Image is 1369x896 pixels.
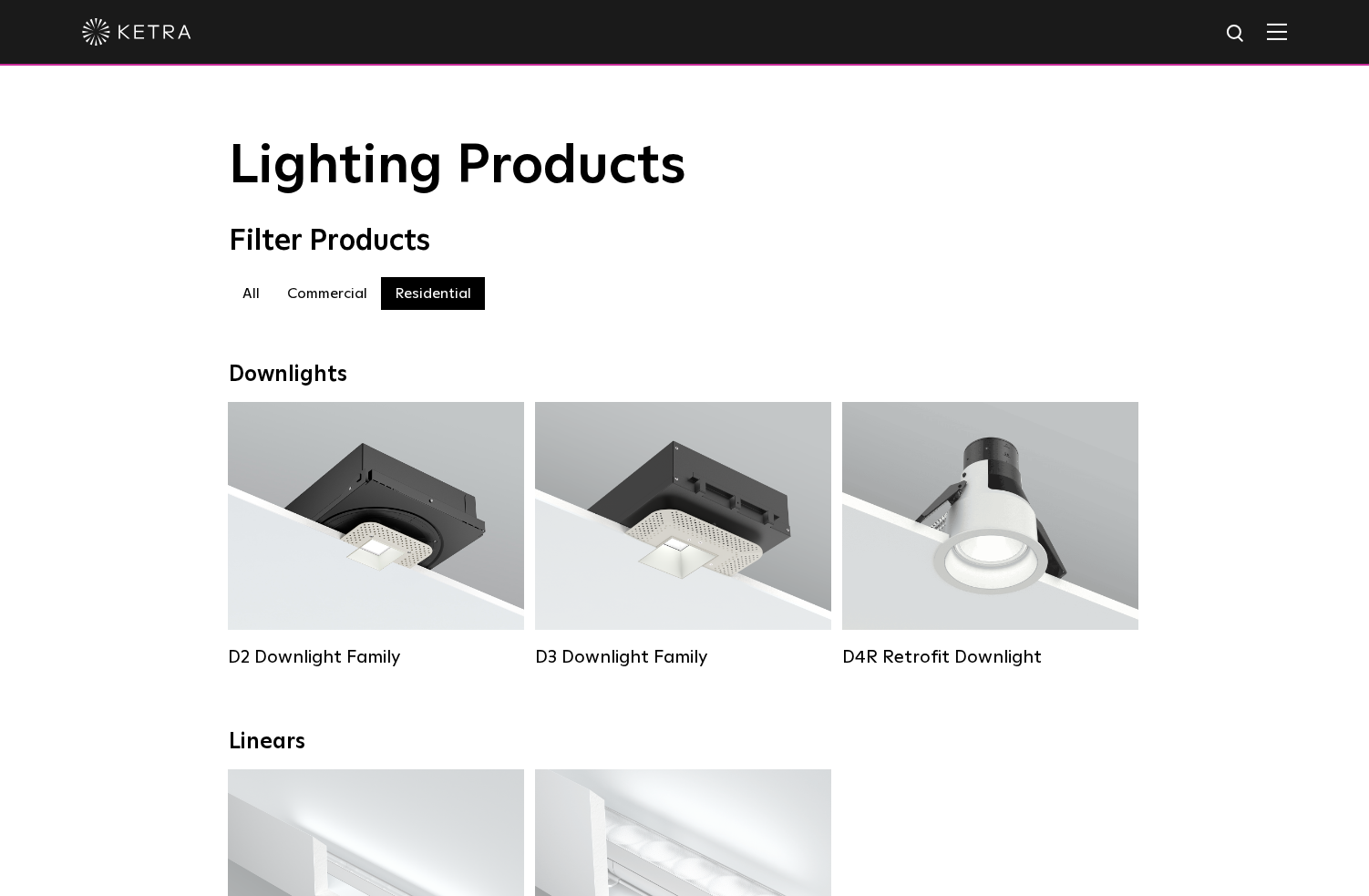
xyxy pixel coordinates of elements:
label: All [229,277,273,310]
div: D2 Downlight Family [228,646,524,668]
img: Hamburger%20Nav.svg [1267,23,1287,40]
span: Lighting Products [229,139,686,194]
div: D3 Downlight Family [535,646,831,668]
a: D4R Retrofit Downlight Lumen Output:800Colors:White / BlackBeam Angles:15° / 25° / 40° / 60°Watta... [842,402,1138,668]
label: Commercial [273,277,381,310]
label: Residential [381,277,485,310]
div: D4R Retrofit Downlight [842,646,1138,668]
a: D2 Downlight Family Lumen Output:1200Colors:White / Black / Gloss Black / Silver / Bronze / Silve... [228,402,524,668]
a: D3 Downlight Family Lumen Output:700 / 900 / 1100Colors:White / Black / Silver / Bronze / Paintab... [535,402,831,668]
div: Linears [229,729,1140,756]
div: Downlights [229,362,1140,388]
img: search icon [1225,23,1248,46]
img: ketra-logo-2019-white [82,18,191,46]
div: Filter Products [229,224,1140,259]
